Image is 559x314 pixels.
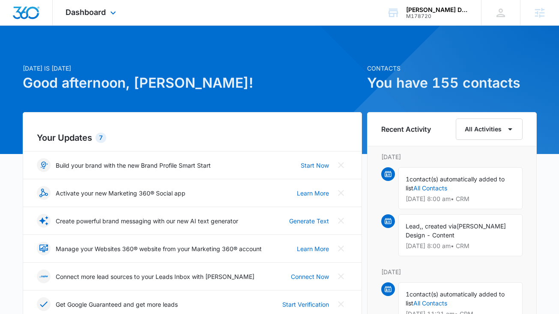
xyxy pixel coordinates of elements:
span: contact(s) automatically added to list [406,290,505,307]
h1: You have 155 contacts [367,73,537,93]
span: Lead, [406,222,421,230]
a: Start Verification [282,300,329,309]
p: Manage your Websites 360® website from your Marketing 360® account [56,244,262,253]
h1: Good afternoon, [PERSON_NAME]! [23,73,362,93]
button: Close [334,214,348,228]
div: 7 [96,133,106,143]
button: Close [334,297,348,311]
span: contact(s) automatically added to list [406,175,505,192]
span: 1 [406,290,410,298]
span: , created via [421,222,457,230]
a: Learn More [297,244,329,253]
a: All Contacts [413,299,447,307]
a: Start Now [301,161,329,170]
button: Close [334,158,348,172]
button: Close [334,242,348,255]
a: Learn More [297,189,329,198]
button: Close [334,270,348,283]
p: [DATE] 8:00 am • CRM [406,196,515,202]
p: [DATE] [381,152,523,161]
p: [DATE] is [DATE] [23,64,362,73]
p: Activate your new Marketing 360® Social app [56,189,185,198]
p: Connect more lead sources to your Leads Inbox with [PERSON_NAME] [56,272,254,281]
span: 1 [406,175,410,183]
p: [DATE] [381,267,523,276]
a: All Contacts [413,184,447,192]
p: Get Google Guaranteed and get more leads [56,300,178,309]
div: account name [406,6,469,13]
h6: Recent Activity [381,124,431,134]
span: Dashboard [66,8,106,17]
button: All Activities [456,118,523,140]
p: Create powerful brand messaging with our new AI text generator [56,216,238,225]
button: Close [334,186,348,200]
h2: Your Updates [37,131,348,144]
p: Build your brand with the new Brand Profile Smart Start [56,161,211,170]
a: Connect Now [291,272,329,281]
div: account id [406,13,469,19]
p: [DATE] 8:00 am • CRM [406,243,515,249]
p: Contacts [367,64,537,73]
a: Generate Text [289,216,329,225]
